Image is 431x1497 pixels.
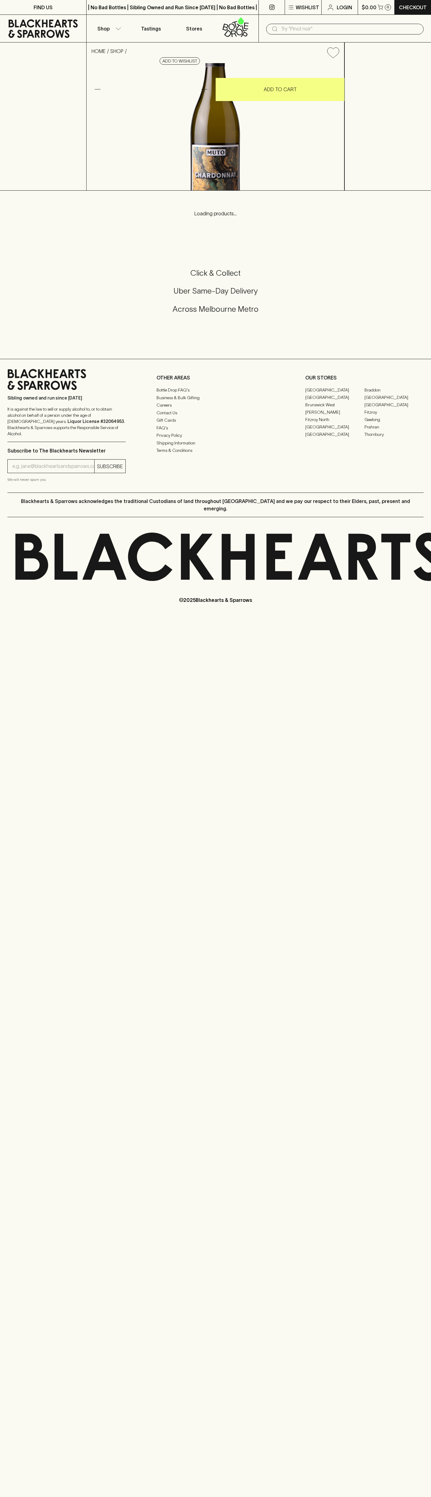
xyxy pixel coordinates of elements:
[12,497,419,512] p: Blackhearts & Sparrows acknowledges the traditional Custodians of land throughout [GEOGRAPHIC_DAT...
[305,431,364,438] a: [GEOGRAPHIC_DATA]
[305,374,424,381] p: OUR STORES
[97,25,110,32] p: Shop
[305,401,364,408] a: Brunswick West
[399,4,427,11] p: Checkout
[7,304,424,314] h5: Across Melbourne Metro
[157,439,275,447] a: Shipping Information
[7,447,126,454] p: Subscribe to The Blackhearts Newsletter
[362,4,376,11] p: $0.00
[157,447,275,454] a: Terms & Conditions
[186,25,202,32] p: Stores
[157,394,275,401] a: Business & Bulk Gifting
[264,86,297,93] p: ADD TO CART
[305,408,364,416] a: [PERSON_NAME]
[95,460,125,473] button: SUBSCRIBE
[34,4,53,11] p: FIND US
[305,386,364,394] a: [GEOGRAPHIC_DATA]
[97,463,123,470] p: SUBSCRIBE
[305,423,364,431] a: [GEOGRAPHIC_DATA]
[7,268,424,278] h5: Click & Collect
[296,4,319,11] p: Wishlist
[67,419,124,424] strong: Liquor License #32064953
[305,394,364,401] a: [GEOGRAPHIC_DATA]
[160,57,200,65] button: Add to wishlist
[110,48,124,54] a: SHOP
[364,401,424,408] a: [GEOGRAPHIC_DATA]
[157,409,275,416] a: Contact Us
[337,4,352,11] p: Login
[325,45,342,61] button: Add to wishlist
[157,424,275,432] a: FAQ's
[364,416,424,423] a: Geelong
[7,477,126,483] p: We will never spam you
[157,402,275,409] a: Careers
[87,63,344,190] img: 40939.png
[173,15,216,42] a: Stores
[364,408,424,416] a: Fitzroy
[157,417,275,424] a: Gift Cards
[364,394,424,401] a: [GEOGRAPHIC_DATA]
[364,386,424,394] a: Braddon
[7,406,126,437] p: It is against the law to sell or supply alcohol to, or to obtain alcohol on behalf of a person un...
[141,25,161,32] p: Tastings
[6,210,425,217] p: Loading products...
[7,243,424,347] div: Call to action block
[7,395,126,401] p: Sibling owned and run since [DATE]
[387,6,389,9] p: 0
[157,432,275,439] a: Privacy Policy
[364,431,424,438] a: Thornbury
[7,286,424,296] h5: Uber Same-Day Delivery
[129,15,173,42] a: Tastings
[364,423,424,431] a: Prahran
[281,24,419,34] input: Try "Pinot noir"
[12,461,94,471] input: e.g. jane@blackheartsandsparrows.com.au
[305,416,364,423] a: Fitzroy North
[87,15,130,42] button: Shop
[157,387,275,394] a: Bottle Drop FAQ's
[157,374,275,381] p: OTHER AREAS
[216,78,344,101] button: ADD TO CART
[91,48,106,54] a: HOME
